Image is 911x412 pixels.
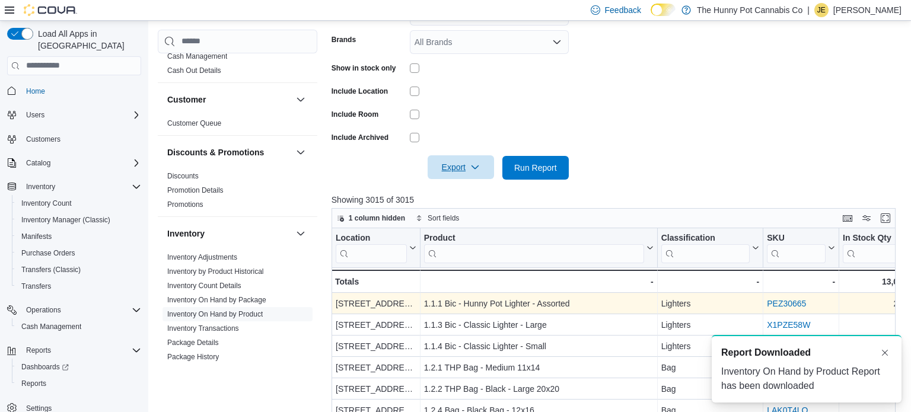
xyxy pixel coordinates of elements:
div: 1.2.2 THP Bag - Black - Large 20x20 [423,382,653,396]
div: Lighters [661,318,759,332]
button: Location [336,232,416,263]
h3: Customer [167,94,206,106]
span: Discounts [167,171,199,181]
span: Cash Management [21,322,81,331]
div: 1.1.4 Bic - Classic Lighter - Small [423,339,653,353]
span: Package History [167,352,219,362]
span: Inventory Count [17,196,141,210]
label: Include Location [332,87,388,96]
span: Report Downloaded [721,346,811,360]
span: Reports [21,343,141,357]
span: Inventory Manager (Classic) [21,215,110,225]
button: Enter fullscreen [878,211,893,225]
span: Transfers [17,279,141,293]
p: Showing 3015 of 3015 [332,194,902,206]
div: Inventory On Hand by Product Report has been downloaded [721,365,892,393]
div: Cash Management [158,49,317,82]
a: Discounts [167,172,199,180]
div: 97 [843,318,907,332]
div: 1.1.3 Bic - Classic Lighter - Large [423,318,653,332]
label: Brands [332,35,356,44]
button: Keyboard shortcuts [840,211,855,225]
span: Customer Queue [167,119,221,128]
div: 274 [843,296,907,311]
a: Inventory Transactions [167,324,239,333]
button: Dismiss toast [878,346,892,360]
div: - [423,274,653,289]
button: Inventory [2,178,146,195]
div: Classification [661,232,750,244]
div: Location [336,232,407,263]
span: Inventory Manager (Classic) [17,213,141,227]
label: Include Archived [332,133,388,142]
button: Customer [294,92,308,107]
span: Home [21,84,141,98]
span: Export [435,155,487,179]
div: Product [423,232,644,244]
span: Reports [17,376,141,391]
div: Location [336,232,407,244]
span: Inventory On Hand by Package [167,295,266,305]
a: Dashboards [17,360,74,374]
button: Catalog [2,155,146,171]
p: [PERSON_NAME] [833,3,902,17]
span: Promotion Details [167,186,224,195]
button: Operations [2,302,146,318]
button: Transfers [12,278,146,295]
button: 1 column hidden [332,211,410,225]
span: Purchase Orders [17,246,141,260]
button: Users [2,107,146,123]
button: Inventory [294,226,308,241]
a: Home [21,84,50,98]
button: Cash Management [12,318,146,335]
button: Display options [859,211,874,225]
span: Transfers (Classic) [21,265,81,274]
span: Catalog [21,156,141,170]
button: Transfers (Classic) [12,261,146,278]
span: Inventory by Product Historical [167,267,264,276]
button: Operations [21,303,66,317]
button: Inventory [21,180,60,194]
span: Catalog [26,158,50,168]
span: Load All Apps in [GEOGRAPHIC_DATA] [33,28,141,52]
button: Discounts & Promotions [167,146,291,158]
span: Reports [26,346,51,355]
div: Jillian Emerson [814,3,829,17]
span: Manifests [17,229,141,244]
span: Transfers (Classic) [17,263,141,277]
span: Transfers [21,282,51,291]
button: Discounts & Promotions [294,145,308,159]
button: Reports [21,343,56,357]
span: Customers [26,135,60,144]
button: Export [428,155,494,179]
div: Discounts & Promotions [158,169,317,216]
span: JE [817,3,826,17]
a: PEZ30665 [767,299,806,308]
span: Inventory Count [21,199,72,208]
span: Inventory Count Details [167,281,241,290]
div: Lighters [661,339,759,353]
button: In Stock Qty [843,232,907,263]
button: Classification [661,232,759,263]
span: Inventory [26,182,55,191]
span: Users [21,108,141,122]
div: Lighters [661,296,759,311]
div: - [661,274,759,289]
label: Show in stock only [332,63,396,73]
a: Inventory On Hand by Package [167,296,266,304]
span: Sort fields [428,213,459,223]
div: [STREET_ADDRESS] [336,296,416,311]
button: Inventory Manager (Classic) [12,212,146,228]
div: In Stock Qty [843,232,898,244]
a: Inventory Count Details [167,282,241,290]
span: Inventory On Hand by Product [167,309,263,319]
a: Reports [17,376,51,391]
span: Users [26,110,44,120]
button: Reports [12,375,146,392]
button: Purchase Orders [12,245,146,261]
button: Manifests [12,228,146,245]
input: Dark Mode [651,4,676,16]
a: Promotions [167,200,203,209]
a: Transfers (Classic) [17,263,85,277]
